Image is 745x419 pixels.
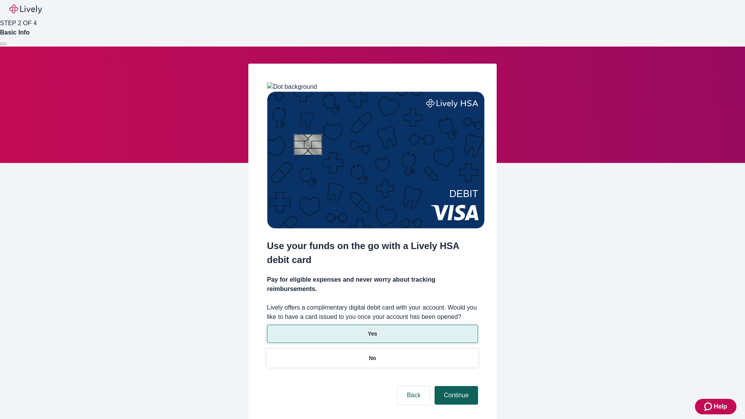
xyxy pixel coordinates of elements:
[267,92,485,229] img: Debit card
[267,239,478,267] h2: Use your funds on the go with a Lively HSA debit card
[704,402,714,411] svg: Zendesk support icon
[267,349,478,367] button: No
[714,402,727,411] span: Help
[267,82,317,92] img: Dot background
[695,399,736,414] button: Zendesk support iconHelp
[9,5,42,14] img: Lively
[435,386,478,405] button: Continue
[267,275,478,294] h4: Pay for eligible expenses and never worry about tracking reimbursements.
[397,386,430,405] button: Back
[369,354,376,362] p: No
[267,303,478,322] label: Lively offers a complimentary digital debit card with your account. Would you like to have a card...
[267,325,478,343] button: Yes
[368,330,377,338] p: Yes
